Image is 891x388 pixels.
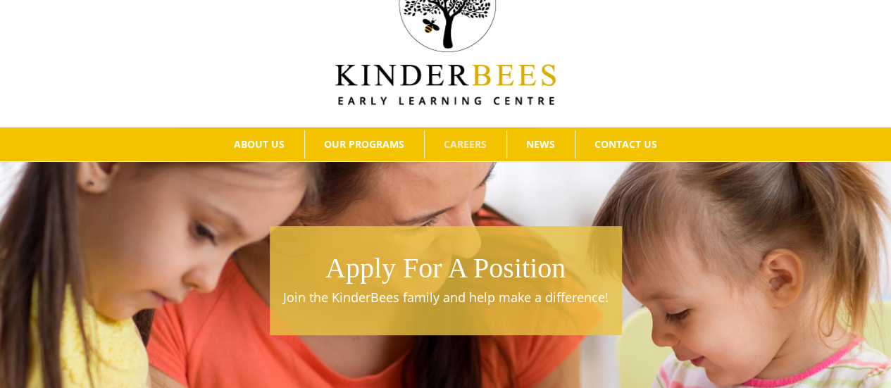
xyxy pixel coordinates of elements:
a: ABOUT US [215,130,304,158]
span: OUR PROGRAMS [324,139,404,149]
a: CONTACT US [575,130,677,158]
h1: Apply For A Position [277,249,615,288]
p: Join the KinderBees family and help make a difference! [277,288,615,307]
span: CAREERS [444,139,487,149]
nav: Main Menu [21,127,870,161]
a: OUR PROGRAMS [305,130,424,158]
span: CONTACT US [594,139,657,149]
a: CAREERS [425,130,506,158]
span: ABOUT US [234,139,285,149]
span: NEWS [526,139,555,149]
a: NEWS [507,130,575,158]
